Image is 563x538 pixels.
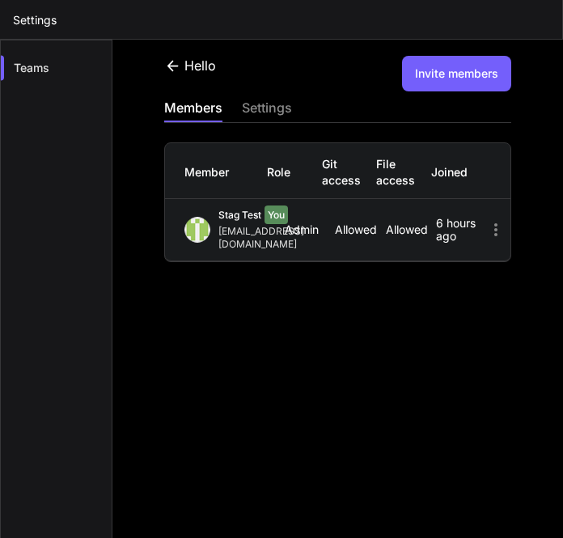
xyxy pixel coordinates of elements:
[335,223,385,236] p: Allowed
[265,205,288,224] span: You
[184,217,210,243] img: profile_image
[322,156,377,189] div: Git access
[218,209,261,221] span: stag test
[1,50,112,86] div: Teams
[218,225,311,251] div: [EMAIL_ADDRESS][DOMAIN_NAME]
[164,98,222,121] div: members
[436,217,486,243] div: 6 hours ago
[285,223,335,236] div: Admin
[402,56,511,91] button: Invite members
[431,164,486,180] div: Joined
[164,56,216,75] div: hello
[267,164,322,180] div: Role
[184,164,267,180] div: Member
[376,156,431,189] div: File access
[242,98,292,121] div: settings
[386,223,436,236] p: Allowed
